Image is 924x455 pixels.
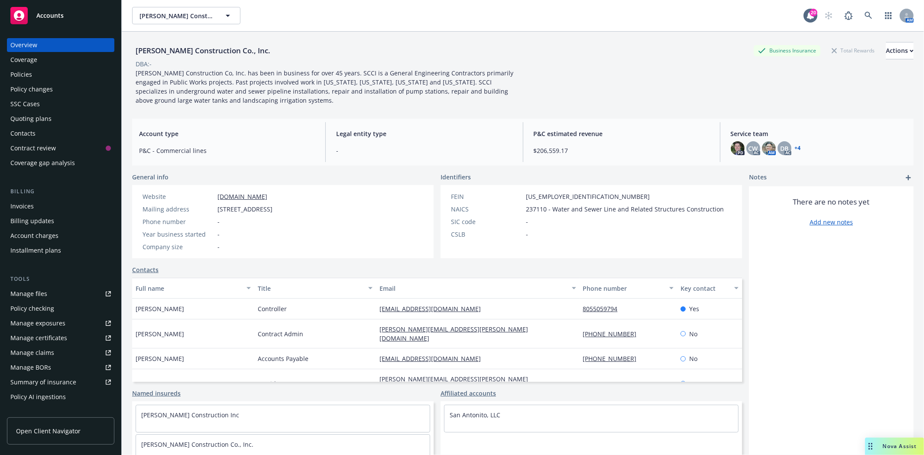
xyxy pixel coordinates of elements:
[258,284,363,293] div: Title
[780,144,788,153] span: DB
[7,97,114,111] a: SSC Cases
[10,229,58,243] div: Account charges
[534,146,710,155] span: $206,559.17
[136,379,184,388] span: [PERSON_NAME]
[132,7,240,24] button: [PERSON_NAME] Construction Co., Inc.
[376,278,579,299] button: Email
[810,9,817,16] div: 20
[451,230,522,239] div: CSLB
[7,287,114,301] a: Manage files
[139,129,315,138] span: Account type
[10,156,75,170] div: Coverage gap analysis
[139,11,214,20] span: [PERSON_NAME] Construction Co., Inc.
[10,361,51,374] div: Manage BORs
[141,440,253,448] a: [PERSON_NAME] Construction Co., Inc.
[689,354,697,363] span: No
[136,284,241,293] div: Full name
[10,287,47,301] div: Manage files
[583,354,644,363] a: [PHONE_NUMBER]
[7,141,114,155] a: Contract review
[583,284,664,293] div: Phone number
[7,156,114,170] a: Coverage gap analysis
[10,375,76,389] div: Summary of insurance
[10,390,66,404] div: Policy AI ingestions
[810,218,853,227] a: Add new notes
[10,82,53,96] div: Policy changes
[7,53,114,67] a: Coverage
[7,390,114,404] a: Policy AI ingestions
[534,129,710,138] span: P&C estimated revenue
[132,172,169,182] span: General info
[132,45,274,56] div: [PERSON_NAME] Construction Co., Inc.
[903,172,914,183] a: add
[36,12,64,19] span: Accounts
[840,7,857,24] a: Report a Bug
[379,305,488,313] a: [EMAIL_ADDRESS][DOMAIN_NAME]
[10,214,54,228] div: Billing updates
[10,68,32,81] div: Policies
[865,438,924,455] button: Nova Assist
[451,205,522,214] div: NAICS
[886,42,914,59] button: Actions
[583,330,644,338] a: [PHONE_NUMBER]
[10,244,61,257] div: Installment plans
[450,411,500,419] a: San Antonito, LLC
[10,53,37,67] div: Coverage
[10,127,36,140] div: Contacts
[143,217,214,226] div: Phone number
[217,242,220,251] span: -
[7,302,114,315] a: Policy checking
[217,192,267,201] a: [DOMAIN_NAME]
[217,205,272,214] span: [STREET_ADDRESS]
[689,379,697,388] span: No
[217,217,220,226] span: -
[526,205,724,214] span: 237110 - Water and Sewer Line and Related Structures Construction
[10,199,34,213] div: Invoices
[132,278,254,299] button: Full name
[526,230,528,239] span: -
[681,284,729,293] div: Key contact
[379,354,488,363] a: [EMAIL_ADDRESS][DOMAIN_NAME]
[795,146,801,151] a: +4
[136,354,184,363] span: [PERSON_NAME]
[10,141,56,155] div: Contract review
[827,45,879,56] div: Total Rewards
[677,278,742,299] button: Key contact
[7,199,114,213] a: Invoices
[10,331,67,345] div: Manage certificates
[132,265,159,274] a: Contacts
[7,3,114,28] a: Accounts
[7,346,114,360] a: Manage claims
[883,442,917,450] span: Nova Assist
[136,329,184,338] span: [PERSON_NAME]
[10,97,40,111] div: SSC Cases
[7,127,114,140] a: Contacts
[132,389,181,398] a: Named insureds
[336,129,512,138] span: Legal entity type
[7,38,114,52] a: Overview
[860,7,877,24] a: Search
[820,7,837,24] a: Start snowing
[580,278,677,299] button: Phone number
[141,411,239,419] a: [PERSON_NAME] Construction Inc
[7,229,114,243] a: Account charges
[583,380,644,388] a: [PHONE_NUMBER]
[143,192,214,201] div: Website
[749,144,758,153] span: CW
[258,354,308,363] span: Accounts Payable
[762,141,776,155] img: photo
[451,217,522,226] div: SIC code
[7,331,114,345] a: Manage certificates
[7,112,114,126] a: Quoting plans
[441,389,496,398] a: Affiliated accounts
[7,244,114,257] a: Installment plans
[379,375,528,392] a: [PERSON_NAME][EMAIL_ADDRESS][PERSON_NAME][DOMAIN_NAME]
[7,316,114,330] a: Manage exposures
[689,304,699,313] span: Yes
[7,275,114,283] div: Tools
[7,68,114,81] a: Policies
[258,329,303,338] span: Contract Admin
[731,129,907,138] span: Service team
